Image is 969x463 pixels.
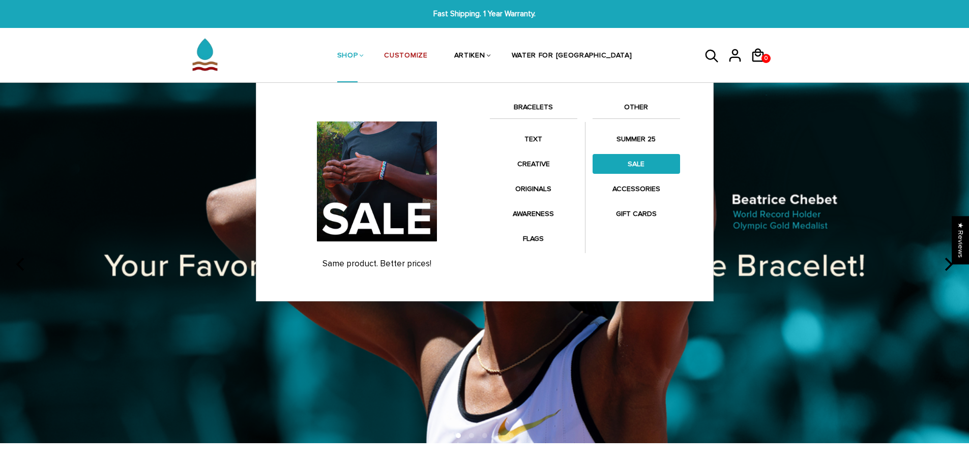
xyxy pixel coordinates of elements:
[490,101,577,118] a: BRACELETS
[490,154,577,174] a: CREATIVE
[274,259,480,269] p: Same product. Better prices!
[593,204,680,224] a: GIFT CARDS
[750,66,773,68] a: 0
[337,29,358,83] a: SHOP
[936,253,959,275] button: next
[490,204,577,224] a: AWARENESS
[454,29,485,83] a: ARTIKEN
[952,216,969,264] div: Click to open Judge.me floating reviews tab
[593,179,680,199] a: ACCESSORIES
[512,29,632,83] a: WATER FOR [GEOGRAPHIC_DATA]
[593,129,680,149] a: SUMMER 25
[490,229,577,249] a: FLAGS
[490,179,577,199] a: ORIGINALS
[490,129,577,149] a: TEXT
[10,253,33,275] button: previous
[593,154,680,174] a: SALE
[762,51,770,66] span: 0
[384,29,427,83] a: CUSTOMIZE
[297,8,672,20] span: Fast Shipping. 1 Year Warranty.
[593,101,680,118] a: OTHER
